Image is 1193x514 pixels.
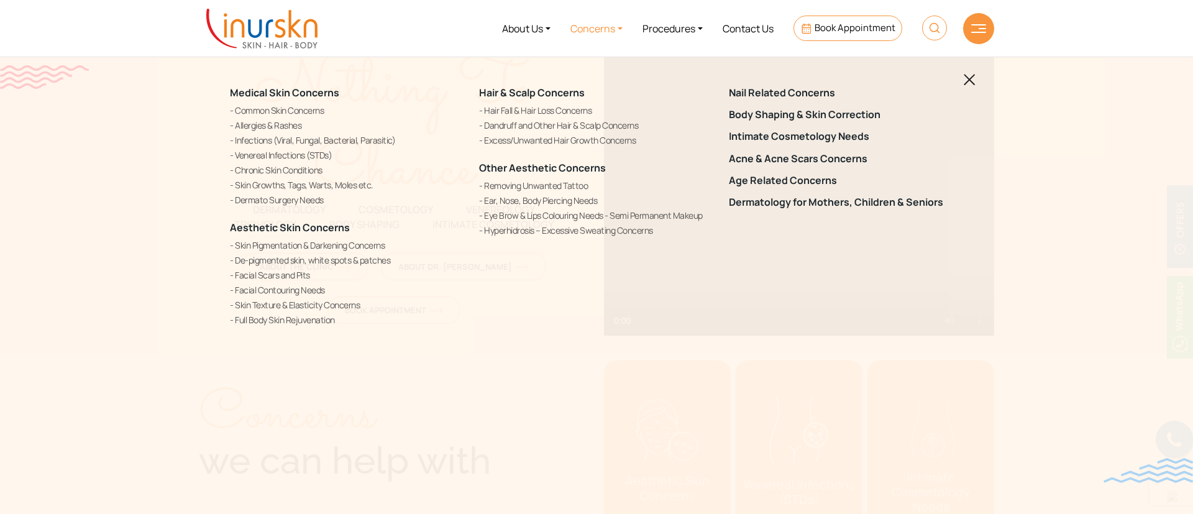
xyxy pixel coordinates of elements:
a: De-pigmented skin, white spots & patches [230,254,464,267]
a: Dermato Surgery Needs [230,193,464,206]
a: Removing Unwanted Tattoo [479,179,713,192]
a: About Us [492,5,560,52]
a: Infections (Viral, Fungal, Bacterial, Parasitic) [230,134,464,147]
a: Nail Related Concerns [729,87,963,99]
img: inurskn-logo [206,9,318,48]
a: Age Related Concerns [729,175,963,186]
a: Contact Us [713,5,784,52]
a: Hair & Scalp Concerns [479,86,585,99]
a: Hair Fall & Hair Loss Concerns [479,104,713,117]
a: Excess/Unwanted Hair Growth Concerns [479,134,713,147]
a: Dermatology for Mothers, Children & Seniors [729,196,963,208]
a: Dandruff and Other Hair & Scalp Concerns [479,119,713,132]
a: Hyperhidrosis – Excessive Sweating Concerns [479,224,713,237]
a: Allergies & Rashes [230,119,464,132]
a: Ear, Nose, Body Piercing Needs [479,194,713,207]
a: Procedures [633,5,713,52]
a: Chronic Skin Conditions [230,163,464,177]
a: Concerns [560,5,633,52]
a: Intimate Cosmetology Needs [729,131,963,142]
a: Skin Texture & Elasticity Concerns [230,298,464,311]
a: Acne & Acne Scars Concerns [729,153,963,165]
a: Other Aesthetic Concerns [479,161,606,175]
a: Aesthetic Skin Concerns [230,221,350,234]
a: Skin Pigmentation & Darkening Concerns [230,239,464,252]
a: Common Skin Concerns [230,104,464,117]
span: Book Appointment [815,21,895,34]
a: Eye Brow & Lips Colouring Needs - Semi Permanent Makeup [479,209,713,222]
a: Full Body Skin Rejuvenation [230,313,464,326]
img: blackclosed [964,74,976,86]
img: bluewave [1104,458,1193,483]
a: Skin Growths, Tags, Warts, Moles etc. [230,178,464,191]
a: Book Appointment [793,16,902,41]
a: Body Shaping & Skin Correction [729,109,963,121]
img: hamLine.svg [971,24,986,33]
a: Facial Contouring Needs [230,283,464,296]
a: Medical Skin Concerns [230,86,339,99]
a: Venereal Infections (STDs) [230,149,464,162]
img: HeaderSearch [922,16,947,40]
a: Facial Scars and Pits [230,268,464,282]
